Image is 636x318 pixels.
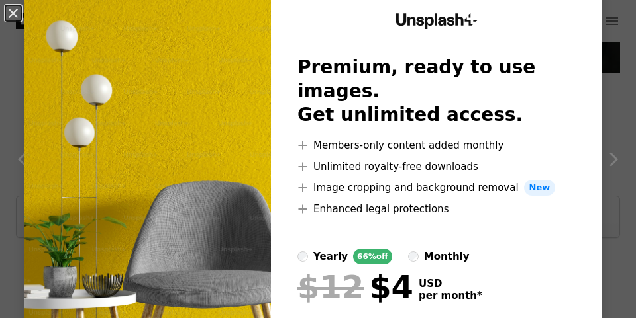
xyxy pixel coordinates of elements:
div: yearly [313,249,348,264]
div: $4 [297,270,413,304]
input: yearly66%off [297,251,308,262]
li: Unlimited royalty-free downloads [297,159,576,175]
span: New [524,180,556,196]
span: per month * [419,290,482,301]
div: 66% off [353,249,392,264]
span: USD [419,278,482,290]
span: $12 [297,270,364,304]
input: monthly [408,251,419,262]
li: Image cropping and background removal [297,180,576,196]
div: monthly [424,249,470,264]
h2: Premium, ready to use images. Get unlimited access. [297,56,576,127]
li: Members-only content added monthly [297,138,576,153]
li: Enhanced legal protections [297,201,576,217]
